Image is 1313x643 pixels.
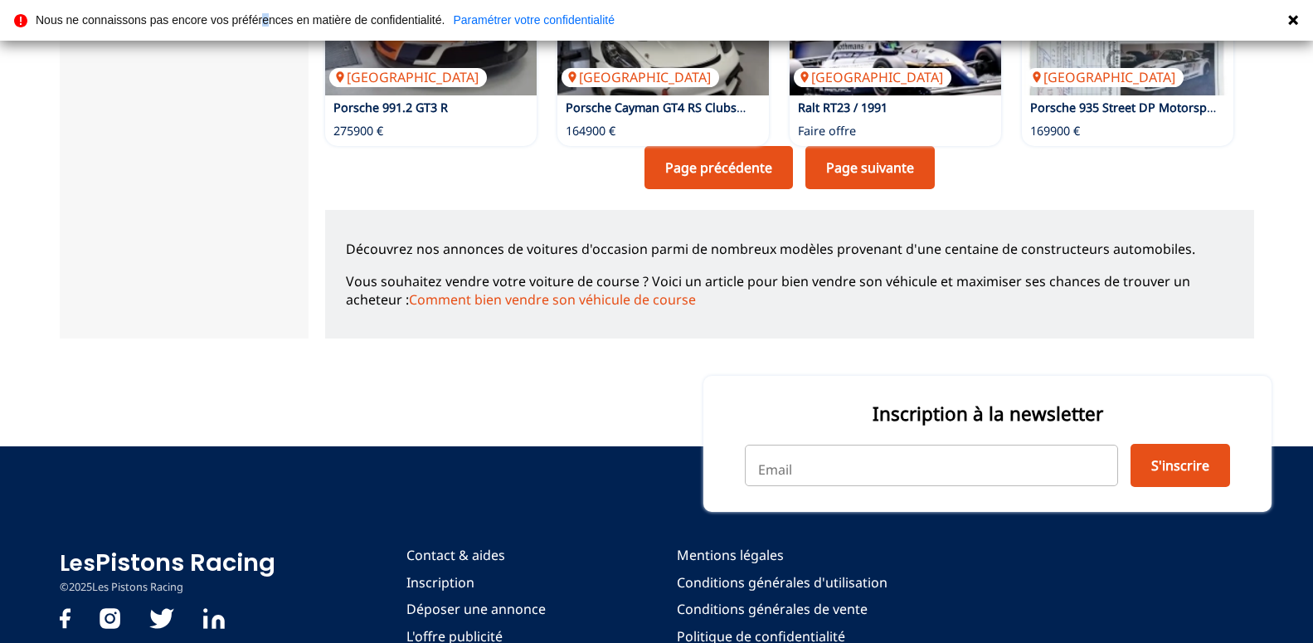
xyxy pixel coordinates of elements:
img: facebook [60,608,71,629]
a: Mentions légales [677,546,887,564]
a: Conditions générales de vente [677,600,887,618]
p: © 2025 Les Pistons Racing [60,580,275,595]
p: Inscription à la newsletter [745,401,1230,426]
button: S'inscrire [1131,444,1230,487]
img: instagram [100,608,120,629]
span: Les [60,548,95,578]
a: Contact & aides [406,546,546,564]
a: Inscription [406,573,546,592]
p: Découvrez nos annonces de voitures d'occasion parmi de nombreux modèles provenant d'une centaine ... [346,240,1233,258]
p: Nous ne connaissons pas encore vos préférences en matière de confidentialité. [36,14,445,26]
p: [GEOGRAPHIC_DATA] [794,68,951,86]
p: [GEOGRAPHIC_DATA] [562,68,719,86]
p: 164900 € [566,123,615,139]
p: Vous souhaitez vendre votre voiture de course ? Voici un article pour bien vendre son véhicule et... [346,272,1233,309]
a: Porsche 991.2 GT3 R [333,100,448,115]
p: [GEOGRAPHIC_DATA] [329,68,487,86]
p: 169900 € [1030,123,1080,139]
a: Page précédente [644,146,793,189]
p: [GEOGRAPHIC_DATA] [1026,68,1184,86]
a: Conditions générales d'utilisation [677,573,887,592]
input: Email [745,445,1118,486]
a: Page suivante [805,146,935,189]
a: Comment bien vendre son véhicule de course [409,290,696,309]
img: twitter [149,608,174,629]
img: Linkedin [203,608,225,629]
a: LesPistons Racing [60,546,275,579]
a: Paramétrer votre confidentialité [453,14,615,26]
p: Faire offre [798,123,856,139]
p: 275900 € [333,123,383,139]
a: Déposer une annonce [406,600,546,618]
a: Ralt RT23 / 1991 [798,100,887,115]
a: Porsche Cayman GT4 RS Clubsport 2024 [566,100,790,115]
